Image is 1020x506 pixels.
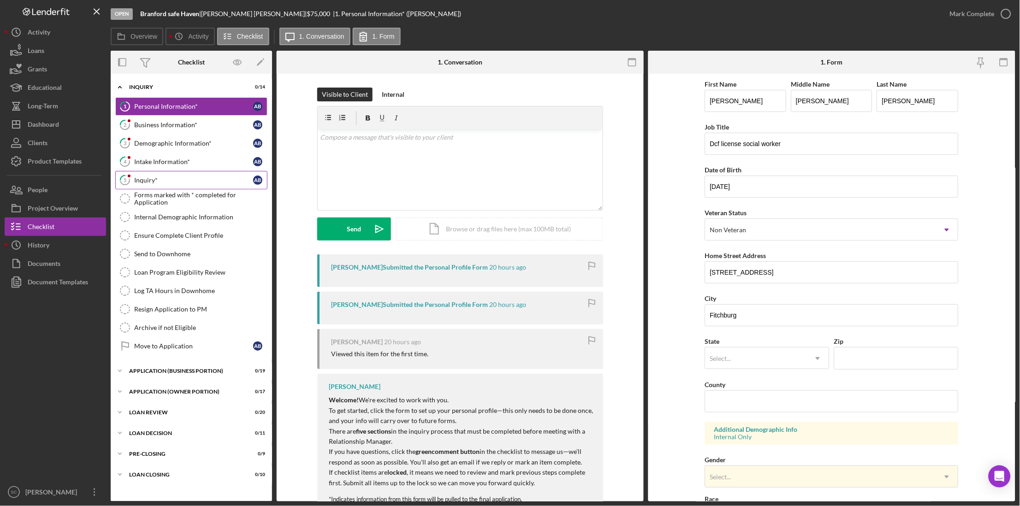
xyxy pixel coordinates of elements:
[253,139,262,148] div: A B
[489,264,526,271] time: 2025-09-08 20:32
[329,426,594,447] p: There are in the inquiry process that must be completed before meeting with a Relationship Manager.
[249,472,265,477] div: 0 / 10
[115,208,267,226] a: Internal Demographic Information
[178,59,205,66] div: Checklist
[253,157,262,166] div: A B
[989,465,1011,488] div: Open Intercom Messenger
[710,473,731,481] div: Select...
[28,181,47,201] div: People
[23,483,83,504] div: [PERSON_NAME]
[253,176,262,185] div: A B
[791,80,830,88] label: Middle Name
[28,152,82,173] div: Product Templates
[705,252,766,259] label: Home Street Address
[249,451,265,457] div: 0 / 9
[115,134,267,153] a: 3Demographic Information*AB
[115,300,267,318] a: Resign Application to PM
[28,23,50,44] div: Activity
[115,263,267,282] a: Loan Program Eligibility Review
[115,318,267,337] a: Archive if not Eligible
[124,122,126,128] tspan: 2
[115,153,267,171] a: 4Intake Information*AB
[253,120,262,129] div: A B
[129,410,242,415] div: LOAN REVIEW
[705,294,717,302] label: City
[253,341,262,351] div: A B
[714,426,949,433] div: Additional Demographic Info
[5,60,106,78] button: Grants
[5,181,106,199] button: People
[134,269,267,276] div: Loan Program Eligibility Review
[129,389,242,394] div: APPLICATION (OWNER PORTION)
[134,324,267,331] div: Archive if not Eligible
[134,287,267,294] div: Log TA Hours in Downhome
[331,338,383,346] div: [PERSON_NAME]
[317,218,391,241] button: Send
[129,472,242,477] div: LOAN CLOSING
[347,218,362,241] div: Send
[5,78,106,97] button: Educational
[353,28,401,45] button: 1. Form
[5,41,106,60] button: Loans
[710,226,747,234] div: Non Veteran
[134,191,267,206] div: Forms marked with * completed for Application
[115,245,267,263] a: Send to Downhome
[249,84,265,90] div: 0 / 14
[333,10,461,18] div: | 1. Personal Information* ([PERSON_NAME])
[705,123,729,131] label: Job Title
[705,80,737,88] label: First Name
[950,5,995,23] div: Mark Complete
[28,60,47,81] div: Grants
[329,495,522,503] span: *Indicates information from this form will be pulled to the final application.
[5,115,106,134] button: Dashboard
[322,88,368,101] div: Visible to Client
[5,254,106,273] button: Documents
[249,430,265,436] div: 0 / 11
[188,33,208,40] label: Activity
[382,88,404,101] div: Internal
[129,368,242,374] div: APPLICATION (BUSINESS PORTION)
[877,80,907,88] label: Last Name
[28,199,78,220] div: Project Overview
[140,10,199,18] b: Branford safe Haven
[201,10,307,18] div: [PERSON_NAME] [PERSON_NAME] |
[432,447,480,455] strong: comment button
[140,10,201,18] div: |
[331,350,428,358] div: Viewed this item for the first time.
[111,8,133,20] div: Open
[237,33,263,40] label: Checklist
[5,134,106,152] button: Clients
[377,88,409,101] button: Internal
[28,254,60,275] div: Documents
[28,236,49,257] div: History
[329,406,594,426] p: To get started, click the form to set up your personal profile—this only needs to be done once, a...
[124,177,126,183] tspan: 5
[115,97,267,116] a: 1Personal Information*AB
[129,451,242,457] div: PRE-CLOSING
[28,273,88,294] div: Document Templates
[710,355,731,362] div: Select...
[279,28,350,45] button: 1. Conversation
[129,84,242,90] div: INQUIRY
[249,410,265,415] div: 0 / 20
[489,301,526,308] time: 2025-09-08 20:31
[5,23,106,41] button: Activity
[438,59,482,66] div: 1. Conversation
[714,433,949,441] div: Internal Only
[115,171,267,189] a: 5Inquiry*AB
[28,78,62,99] div: Educational
[834,337,844,345] label: Zip
[115,337,267,355] a: Move to ApplicationAB
[129,430,242,436] div: LOAN DECISION
[5,236,106,254] button: History
[115,189,267,208] a: Forms marked with * completed for Application
[331,264,488,271] div: [PERSON_NAME] Submitted the Personal Profile Form
[111,28,163,45] button: Overview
